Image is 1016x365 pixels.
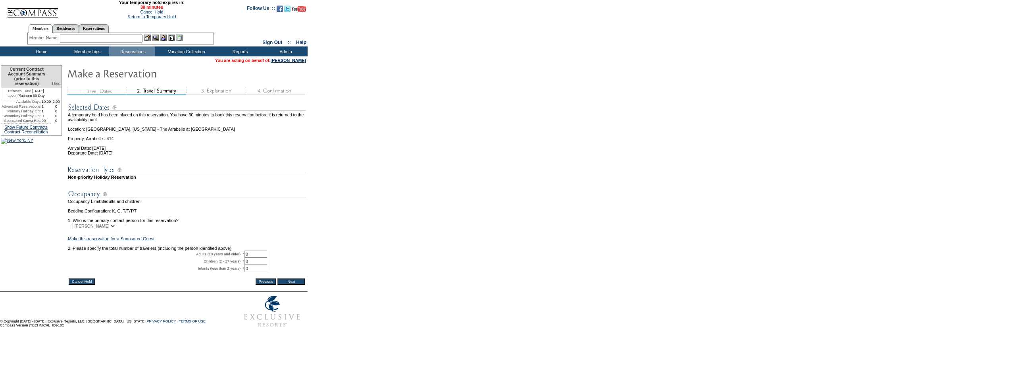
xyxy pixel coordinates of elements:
img: subTtlOccupancy.gif [68,189,306,199]
td: Admin [262,46,308,56]
td: Available Days: [1,99,42,104]
a: Members [29,24,53,33]
td: 0 [51,114,62,118]
a: Become our fan on Facebook [277,8,283,13]
img: View [152,35,159,41]
a: Show Future Contracts [4,125,48,129]
td: Non-priority Holiday Reservation [68,175,306,180]
td: Sponsored Guest Res: [1,118,42,123]
a: Follow us on Twitter [284,8,291,13]
img: Compass Home [7,2,58,18]
td: Memberships [63,46,109,56]
td: 2 [42,104,51,109]
td: 99 [42,118,51,123]
td: Departure Date: [DATE] [68,151,306,155]
input: Previous [256,278,276,285]
td: 0 [51,118,62,123]
td: Bedding Configuration: K, Q, T/T/T/T [68,209,306,213]
td: 0 [42,114,51,118]
a: Return to Temporary Hold [128,14,176,19]
td: Home [18,46,63,56]
span: Disc. [52,81,62,86]
span: You are acting on behalf of: [215,58,306,63]
img: subTtlResType.gif [68,165,306,175]
td: Vacation Collection [155,46,216,56]
span: 8 [101,199,104,204]
img: Subscribe to our YouTube Channel [292,6,306,12]
td: 1 [42,109,51,114]
a: Subscribe to our YouTube Channel [292,8,306,13]
img: Impersonate [160,35,167,41]
td: A temporary hold has been placed on this reservation. You have 30 minutes to book this reservatio... [68,112,306,122]
td: 0 [51,109,62,114]
span: :: [288,40,291,45]
input: Next [277,278,305,285]
img: b_calculator.gif [176,35,183,41]
td: 2. Please specify the total number of travelers (including the person identified above) [68,246,306,251]
img: Follow us on Twitter [284,6,291,12]
img: Exclusive Resorts [237,292,308,331]
td: Arrival Date: [DATE] [68,141,306,151]
span: 30 minutes [62,5,241,10]
td: Property: Arrabelle - 414 [68,131,306,141]
td: 2.00 [51,99,62,104]
a: Cancel Hold [140,10,163,14]
input: Cancel Hold [69,278,95,285]
a: [PERSON_NAME] [271,58,306,63]
img: step3_state1.gif [186,87,246,95]
td: Advanced Reservations: [1,104,42,109]
img: subTtlSelectedDates.gif [68,102,306,112]
td: Follow Us :: [247,5,275,14]
td: Location: [GEOGRAPHIC_DATA], [US_STATE] - The Arrabelle at [GEOGRAPHIC_DATA] [68,122,306,131]
td: [DATE] [1,88,51,93]
a: Contract Reconciliation [4,129,48,134]
td: Occupancy Limit: adults and children. [68,199,306,204]
img: New York, NY [1,138,33,144]
img: step1_state3.gif [67,87,127,95]
a: Help [296,40,306,45]
a: TERMS OF USE [179,319,206,323]
td: 0 [51,104,62,109]
td: Current Contract Account Summary (prior to this reservation) [1,66,51,88]
td: 1. Who is the primary contact person for this reservation? [68,213,306,223]
span: Renewal Date: [8,89,32,93]
a: Sign Out [262,40,282,45]
td: Secondary Holiday Opt: [1,114,42,118]
img: step4_state1.gif [246,87,305,95]
a: Reservations [79,24,109,33]
img: Make Reservation [67,65,226,81]
a: PRIVACY POLICY [146,319,176,323]
a: Make this reservation for a Sponsored Guest [68,236,154,241]
span: Level: [8,93,17,98]
td: Children (2 - 17 years): * [68,258,244,265]
td: 10.00 [42,99,51,104]
td: Reservations [109,46,155,56]
img: b_edit.gif [144,35,151,41]
img: Reservations [168,35,175,41]
td: Adults (18 years and older): * [68,251,244,258]
img: step2_state2.gif [127,87,186,95]
a: Residences [52,24,79,33]
td: Infants (less than 2 years): * [68,265,244,272]
td: Reports [216,46,262,56]
img: Become our fan on Facebook [277,6,283,12]
div: Member Name: [29,35,60,41]
td: Primary Holiday Opt: [1,109,42,114]
td: Platinum 60 Day [1,93,51,99]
